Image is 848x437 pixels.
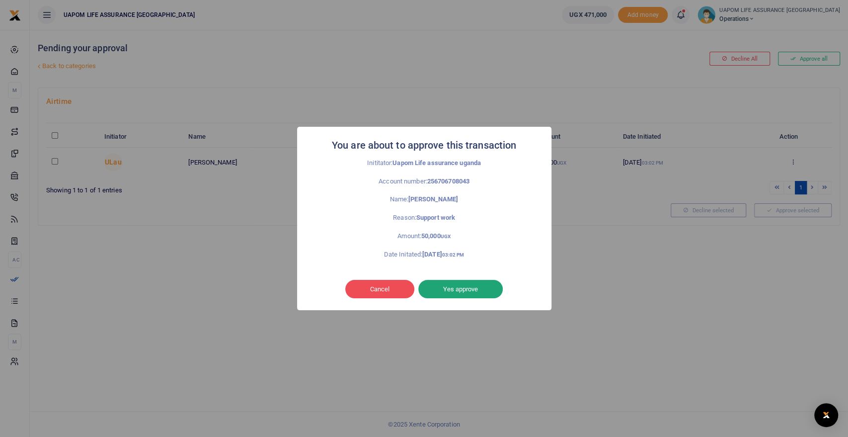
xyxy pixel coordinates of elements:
[332,137,516,154] h2: You are about to approve this transaction
[319,176,530,187] p: Account number:
[408,195,458,203] strong: [PERSON_NAME]
[345,280,414,299] button: Cancel
[814,403,838,427] div: Open Intercom Messenger
[422,251,464,258] strong: [DATE]
[319,250,530,260] p: Date Initated:
[416,214,455,221] strong: Support work
[442,252,464,258] small: 03:02 PM
[319,231,530,242] p: Amount:
[421,232,451,240] strong: 50,000
[427,177,469,185] strong: 256706708043
[319,158,530,169] p: Inititator:
[319,213,530,223] p: Reason:
[441,234,451,239] small: UGX
[392,159,481,167] strong: Uapom Life assurance uganda
[319,194,530,205] p: Name:
[418,280,503,299] button: Yes approve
